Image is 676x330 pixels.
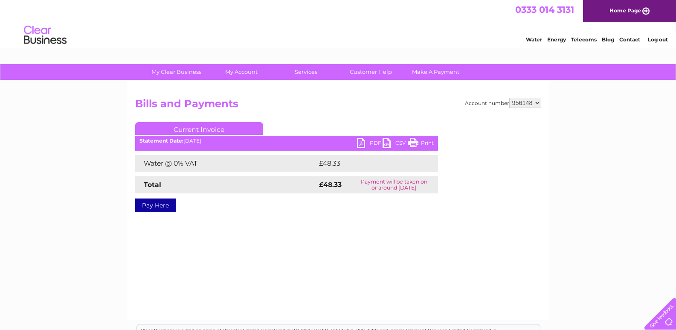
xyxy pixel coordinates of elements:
td: Payment will be taken on or around [DATE] [350,176,438,193]
a: My Account [206,64,276,80]
div: Account number [465,98,541,108]
a: My Clear Business [141,64,212,80]
a: Water [526,36,542,43]
a: Services [271,64,341,80]
h2: Bills and Payments [135,98,541,114]
a: Pay Here [135,199,176,212]
a: Print [408,138,434,150]
a: Log out [648,36,668,43]
a: PDF [357,138,383,150]
div: Clear Business is a trading name of Verastar Limited (registered in [GEOGRAPHIC_DATA] No. 3667643... [137,5,540,41]
a: Contact [619,36,640,43]
strong: £48.33 [319,181,342,189]
a: Customer Help [336,64,406,80]
a: Telecoms [571,36,597,43]
td: £48.33 [317,155,421,172]
a: 0333 014 3131 [515,4,574,15]
a: Blog [602,36,614,43]
a: Current Invoice [135,122,263,135]
a: Make A Payment [400,64,471,80]
a: Energy [547,36,566,43]
b: Statement Date: [139,137,183,144]
div: [DATE] [135,138,438,144]
img: logo.png [23,22,67,48]
a: CSV [383,138,408,150]
strong: Total [144,181,161,189]
td: Water @ 0% VAT [135,155,317,172]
